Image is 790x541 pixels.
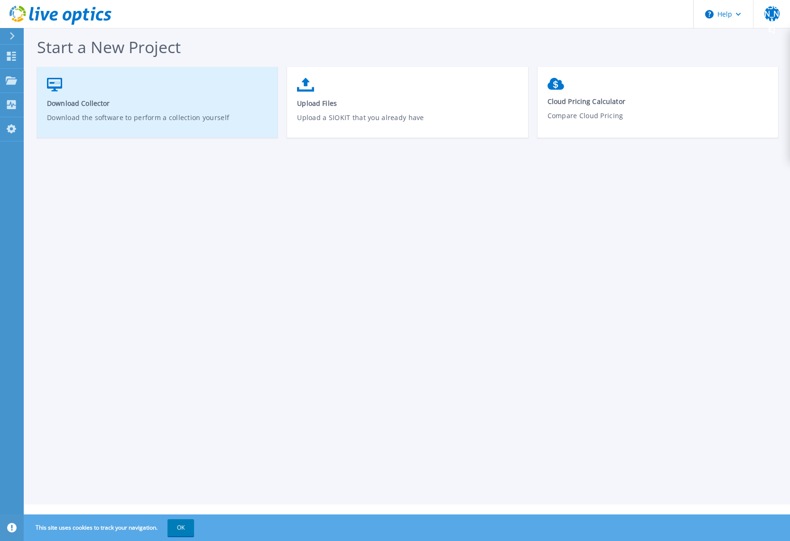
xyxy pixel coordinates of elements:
span: Start a New Project [37,36,181,58]
button: OK [167,519,194,536]
span: Download Collector [47,99,268,108]
p: Download the software to perform a collection yourself [47,112,268,134]
a: Upload FilesUpload a SIOKIT that you already have [287,73,528,141]
p: Upload a SIOKIT that you already have [297,112,518,134]
p: Compare Cloud Pricing [548,111,769,132]
a: Download CollectorDownload the software to perform a collection yourself [37,73,278,141]
span: This site uses cookies to track your navigation. [26,519,194,536]
a: Cloud Pricing CalculatorCompare Cloud Pricing [538,73,778,140]
span: Upload Files [297,99,518,108]
span: Cloud Pricing Calculator [548,97,769,106]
